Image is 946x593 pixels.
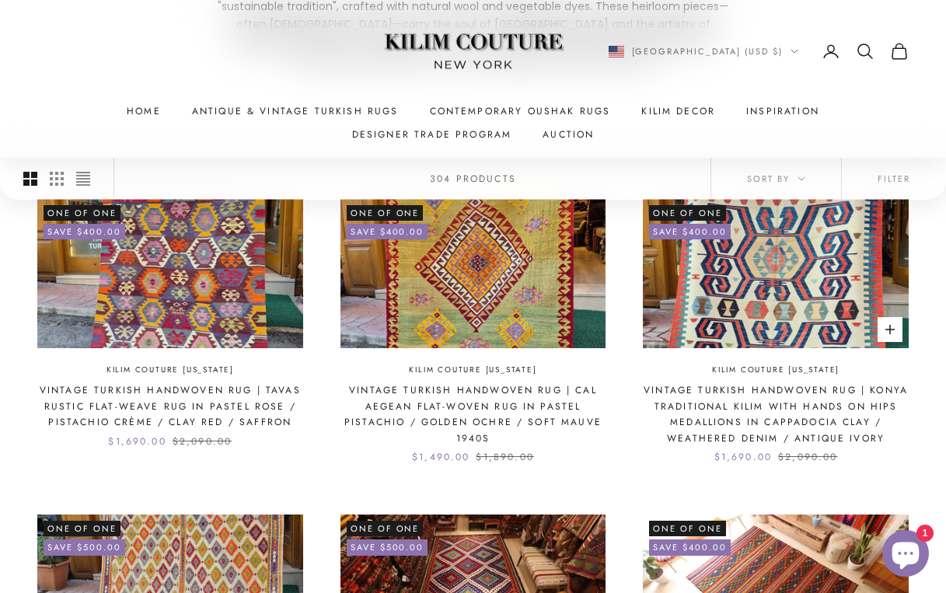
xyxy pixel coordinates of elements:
[430,103,611,119] a: Contemporary Oushak Rugs
[347,521,424,536] span: One of One
[747,172,805,186] span: Sort by
[632,44,784,58] span: [GEOGRAPHIC_DATA] (USD $)
[878,530,934,581] inbox-online-store-chat: Shopify online store chat
[711,158,841,200] button: Sort by
[609,46,624,58] img: United States
[746,103,819,119] a: Inspiration
[127,103,161,119] a: Home
[609,44,799,58] button: Change country or currency
[649,521,726,536] span: One of One
[108,434,166,449] sale-price: $1,690.00
[649,539,731,555] on-sale-badge: Save $400.00
[50,158,64,200] button: Switch to smaller product images
[347,205,424,221] span: One of One
[106,364,234,377] a: Kilim Couture [US_STATE]
[23,158,37,200] button: Switch to larger product images
[347,224,428,239] on-sale-badge: Save $400.00
[543,127,594,142] a: Auction
[76,158,90,200] button: Switch to compact product images
[641,103,715,119] summary: Kilim Decor
[340,382,606,446] a: Vintage Turkish Handwoven Rug | Cal Aegean Flat-Woven Rug in Pastel Pistachio / Golden Ochre / So...
[37,382,303,430] a: Vintage Turkish Handwoven Rug | Tavas Rustic Flat-Weave Rug in Pastel Rose / Pistachio Crème / Cl...
[412,449,470,465] sale-price: $1,490.00
[712,364,840,377] a: Kilim Couture [US_STATE]
[609,42,909,61] nav: Secondary navigation
[376,15,571,89] img: Logo of Kilim Couture New York
[649,224,731,239] on-sale-badge: Save $400.00
[649,205,726,221] span: One of One
[476,449,533,465] compare-at-price: $1,890.00
[778,449,837,465] compare-at-price: $2,090.00
[352,127,512,142] a: Designer Trade Program
[409,364,536,377] a: Kilim Couture [US_STATE]
[44,539,125,555] on-sale-badge: Save $500.00
[347,539,428,555] on-sale-badge: Save $500.00
[643,199,909,348] img: Vintage Turkish handwoven rug with muted earthy palette, perfect for entryways or libraries
[430,171,516,187] p: 304 products
[714,449,772,465] sale-price: $1,690.00
[643,382,909,446] a: Vintage Turkish Handwoven Rug | Konya Traditional Kilim with Hands on Hips Medallions in Cappadoc...
[37,103,909,143] nav: Primary navigation
[173,434,232,449] compare-at-price: $2,090.00
[842,158,946,200] button: Filter
[44,205,120,221] span: One of One
[192,103,399,119] a: Antique & Vintage Turkish Rugs
[44,224,125,239] on-sale-badge: Save $400.00
[44,521,120,536] span: One of One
